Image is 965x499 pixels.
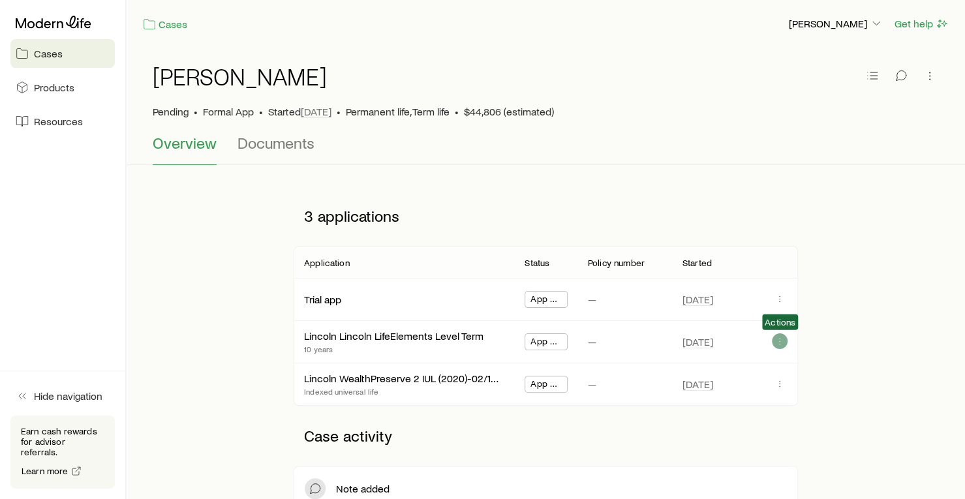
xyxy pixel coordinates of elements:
span: Overview [153,134,217,152]
div: Lincoln Lincoln LifeElements Level Term [304,329,483,343]
p: Pending [153,105,189,118]
div: Lincoln WealthPreserve 2 IUL (2020)-02/13/23 [304,372,504,386]
span: • [259,105,263,118]
span: App Received [530,378,562,392]
p: — [588,335,596,348]
p: 10 years [304,344,483,354]
span: [DATE] [301,105,331,118]
p: Status [525,258,549,268]
span: [DATE] [682,335,713,348]
span: [DATE] [682,378,713,391]
span: • [194,105,198,118]
a: Lincoln Lincoln LifeElements Level Term [304,329,483,342]
span: • [455,105,459,118]
h1: [PERSON_NAME] [153,63,327,89]
span: App Received [530,336,562,350]
a: Lincoln WealthPreserve 2 IUL (2020)-02/13/23 [304,372,512,384]
span: Learn more [22,466,69,476]
p: 3 applications [294,196,798,235]
button: Get help [894,16,949,31]
span: Documents [237,134,314,152]
p: Indexed universal life [304,386,504,397]
p: — [588,293,596,306]
a: Resources [10,107,115,136]
span: [DATE] [682,293,713,306]
span: Actions [765,317,795,327]
a: Cases [142,17,188,32]
div: Trial app [304,293,341,307]
a: Cases [10,39,115,68]
span: • [337,105,341,118]
p: — [588,378,596,391]
span: Resources [34,115,83,128]
span: $44,806 (estimated) [464,105,554,118]
p: Application [304,258,350,268]
button: Hide navigation [10,382,115,410]
span: Hide navigation [34,389,102,402]
p: Policy number [588,258,645,268]
p: Note added [336,482,390,495]
button: [PERSON_NAME] [788,16,883,32]
span: Permanent life, Term life [346,105,450,118]
p: Case activity [294,416,798,455]
p: [PERSON_NAME] [789,17,883,30]
p: Started [268,105,331,118]
a: Trial app [304,293,341,305]
p: Earn cash rewards for advisor referrals. [21,426,104,457]
span: Formal App [203,105,254,118]
div: Case details tabs [153,134,939,165]
span: App Received [530,294,562,307]
span: Cases [34,47,63,60]
a: Products [10,73,115,102]
div: Earn cash rewards for advisor referrals.Learn more [10,416,115,489]
p: Started [682,258,712,268]
span: Products [34,81,74,94]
